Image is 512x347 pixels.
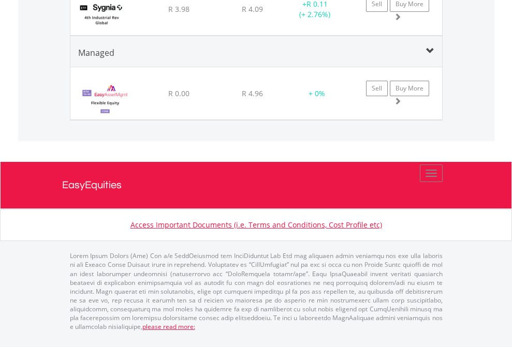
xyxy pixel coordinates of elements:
span: R 4.96 [242,88,263,98]
a: please read more: [142,322,195,331]
a: Access Important Documents (i.e. Terms and Conditions, Cost Profile etc) [130,220,382,230]
div: + 0% [290,88,343,99]
a: EasyEquities [62,162,450,208]
span: R 4.09 [242,4,263,14]
span: R 0.00 [168,88,189,98]
a: Sell [366,81,388,96]
span: R 3.98 [168,4,189,14]
a: Buy More [390,81,429,96]
p: Lorem Ipsum Dolors (Ame) Con a/e SeddOeiusmod tem InciDiduntut Lab Etd mag aliquaen admin veniamq... [70,251,443,331]
img: EMPBundle_CEquity.png [76,80,135,117]
span: Managed [78,47,114,58]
